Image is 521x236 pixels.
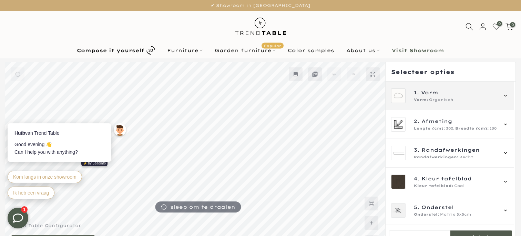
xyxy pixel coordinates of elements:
iframe: toggle frame [1,201,35,235]
a: Furniture [161,46,209,55]
img: trend table [231,11,291,42]
font: Visit Showroom [392,47,444,54]
font: Popular [264,44,281,47]
a: 0 [492,23,500,30]
a: Visit Showroom [386,46,450,55]
a: Compose it yourself [71,44,161,56]
a: 0 [505,23,513,30]
iframe: bot iframe [1,89,135,208]
a: Color samples [282,46,340,55]
font: ✔ Showroom in [GEOGRAPHIC_DATA] [211,3,310,8]
font: Color samples [288,47,334,54]
font: 0 [511,22,514,27]
font: 0 [498,21,501,26]
a: About us [340,46,386,55]
span: Ik heb een vraag [12,101,48,106]
button: Ik heb een vraag [7,97,54,110]
font: Compose it yourself [77,47,144,54]
a: Garden furniturePopular [209,46,282,55]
